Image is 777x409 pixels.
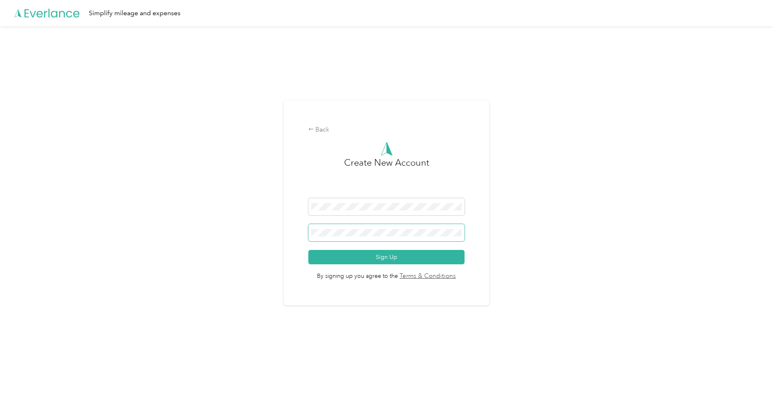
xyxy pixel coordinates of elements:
div: Back [308,125,465,135]
h3: Create New Account [344,156,429,198]
a: Terms & Conditions [398,272,456,281]
div: Simplify mileage and expenses [89,8,180,18]
iframe: Everlance-gr Chat Button Frame [731,363,777,409]
button: Sign Up [308,250,465,264]
span: By signing up you agree to the [308,264,465,281]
